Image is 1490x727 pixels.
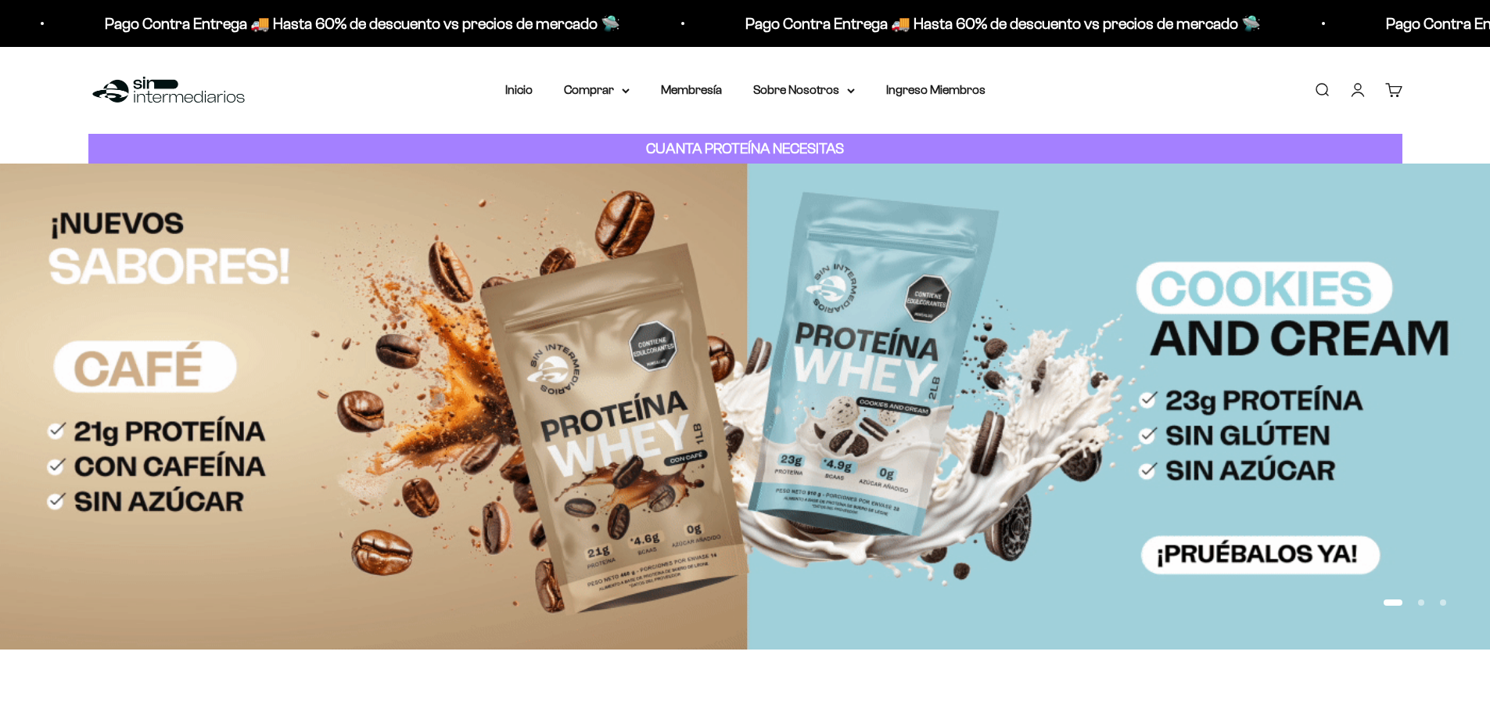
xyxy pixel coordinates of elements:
[688,11,1203,36] p: Pago Contra Entrega 🚚 Hasta 60% de descuento vs precios de mercado 🛸
[886,83,986,96] a: Ingreso Miembros
[646,140,844,157] strong: CUANTA PROTEÍNA NECESITAS
[47,11,562,36] p: Pago Contra Entrega 🚚 Hasta 60% de descuento vs precios de mercado 🛸
[753,80,855,100] summary: Sobre Nosotros
[505,83,533,96] a: Inicio
[564,80,630,100] summary: Comprar
[661,83,722,96] a: Membresía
